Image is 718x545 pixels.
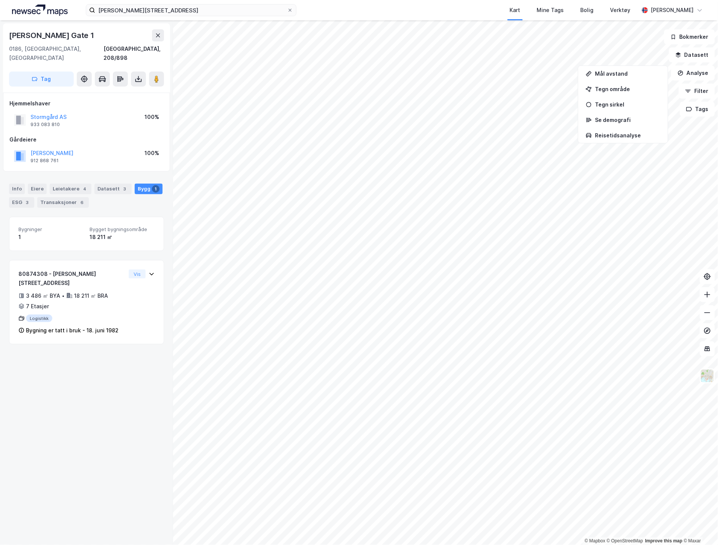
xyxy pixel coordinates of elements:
[78,199,86,206] div: 6
[9,44,103,62] div: 0186, [GEOGRAPHIC_DATA], [GEOGRAPHIC_DATA]
[74,291,108,300] div: 18 211 ㎡ BRA
[9,135,164,144] div: Gårdeiere
[28,184,47,194] div: Eiere
[537,6,564,15] div: Mine Tags
[585,539,605,544] a: Mapbox
[595,86,660,92] div: Tegn område
[645,539,683,544] a: Improve this map
[581,6,594,15] div: Bolig
[152,185,160,193] div: 1
[9,29,96,41] div: [PERSON_NAME] Gate 1
[145,113,159,122] div: 100%
[90,233,155,242] div: 18 211 ㎡
[679,84,715,99] button: Filter
[26,291,60,300] div: 3 486 ㎡ BYA
[37,197,89,208] div: Transaksjoner
[9,197,34,208] div: ESG
[671,65,715,81] button: Analyse
[81,185,88,193] div: 4
[9,184,25,194] div: Info
[9,72,74,87] button: Tag
[30,122,60,128] div: 933 083 810
[26,302,49,311] div: 7 Etasjer
[121,185,129,193] div: 3
[595,70,660,77] div: Mål avstand
[135,184,163,194] div: Bygg
[129,269,146,279] button: Vis
[595,101,660,108] div: Tegn sirkel
[9,99,164,108] div: Hjemmelshaver
[62,293,65,299] div: •
[510,6,520,15] div: Kart
[50,184,91,194] div: Leietakere
[680,509,718,545] iframe: Chat Widget
[18,269,126,288] div: 80874308 - [PERSON_NAME][STREET_ADDRESS]
[18,226,84,233] span: Bygninger
[90,226,155,233] span: Bygget bygningsområde
[595,132,660,139] div: Reisetidsanalyse
[103,44,164,62] div: [GEOGRAPHIC_DATA], 208/898
[669,47,715,62] button: Datasett
[24,199,31,206] div: 3
[700,369,715,383] img: Z
[610,6,631,15] div: Verktøy
[607,539,643,544] a: OpenStreetMap
[18,233,84,242] div: 1
[595,117,660,123] div: Se demografi
[680,509,718,545] div: Kontrollprogram for chat
[30,158,59,164] div: 912 868 761
[651,6,694,15] div: [PERSON_NAME]
[680,102,715,117] button: Tags
[26,326,119,335] div: Bygning er tatt i bruk - 18. juni 1982
[94,184,132,194] div: Datasett
[664,29,715,44] button: Bokmerker
[145,149,159,158] div: 100%
[95,5,287,16] input: Søk på adresse, matrikkel, gårdeiere, leietakere eller personer
[12,5,68,16] img: logo.a4113a55bc3d86da70a041830d287a7e.svg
